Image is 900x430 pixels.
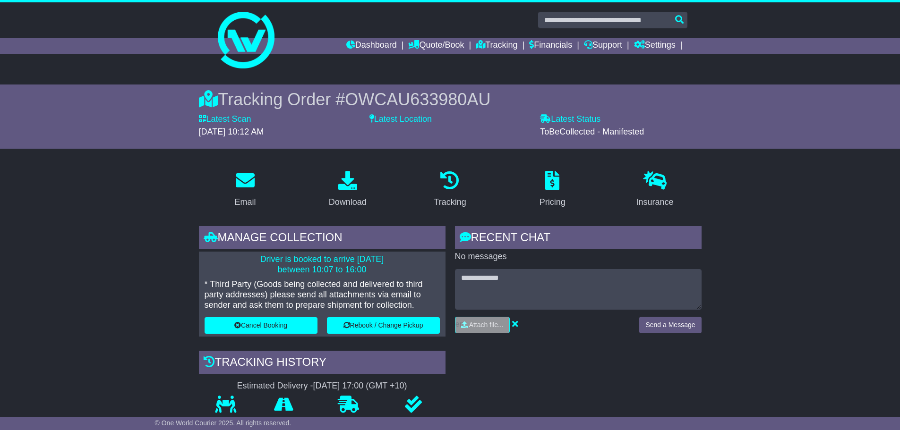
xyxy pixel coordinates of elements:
p: No messages [455,252,702,262]
a: Financials [529,38,572,54]
div: Manage collection [199,226,446,252]
a: Tracking [476,38,517,54]
a: Settings [634,38,676,54]
div: Email [234,196,256,209]
a: Quote/Book [408,38,464,54]
div: Pricing [540,196,566,209]
div: Tracking history [199,351,446,376]
div: Tracking Order # [199,89,702,110]
p: Driver is booked to arrive [DATE] between 10:07 to 16:00 [205,254,440,275]
label: Latest Location [369,114,432,125]
label: Latest Status [540,114,600,125]
span: ToBeCollected - Manifested [540,127,644,136]
a: Support [584,38,622,54]
div: [DATE] 17:00 (GMT +10) [313,381,407,391]
div: Download [329,196,367,209]
button: Rebook / Change Pickup [327,317,440,334]
a: Insurance [630,168,680,212]
div: Estimated Delivery - [199,381,446,391]
label: Latest Scan [199,114,251,125]
div: RECENT CHAT [455,226,702,252]
div: Tracking [434,196,466,209]
button: Cancel Booking [205,317,317,334]
div: Insurance [636,196,674,209]
a: Pricing [533,168,572,212]
a: Email [228,168,262,212]
button: Send a Message [639,317,701,333]
span: © One World Courier 2025. All rights reserved. [155,419,291,427]
p: * Third Party (Goods being collected and delivered to third party addresses) please send all atta... [205,279,440,310]
span: [DATE] 10:12 AM [199,127,264,136]
a: Tracking [428,168,472,212]
span: OWCAU633980AU [345,90,490,109]
a: Download [323,168,373,212]
a: Dashboard [346,38,397,54]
